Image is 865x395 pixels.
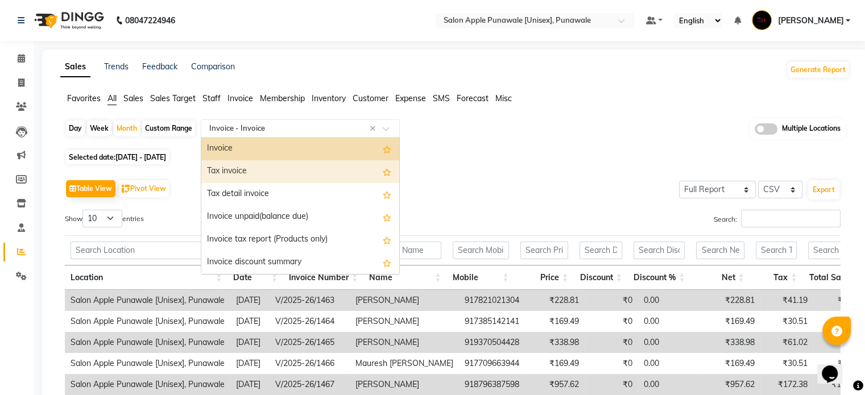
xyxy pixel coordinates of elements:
td: V/2025-26/1463 [270,290,350,311]
th: Total Sale: activate to sort column ascending [802,265,863,290]
input: Search: [741,210,841,227]
input: Search Tax [756,242,797,259]
button: Export [808,180,839,199]
div: Tax detail invoice [201,183,399,206]
div: Invoice discount summary [201,251,399,274]
th: Discount: activate to sort column ascending [574,265,628,290]
td: 918796387598 [459,374,525,395]
ng-dropdown-panel: Options list [201,137,400,275]
img: Kamlesh Nikam [752,10,772,30]
span: Inventory [312,93,346,103]
div: Week [87,120,111,136]
td: ₹338.98 [701,332,760,353]
input: Search Discount [580,242,622,259]
div: Invoice [201,138,399,160]
td: 0.00 [638,290,701,311]
th: Name: activate to sort column ascending [363,265,446,290]
span: Membership [260,93,305,103]
td: ₹169.49 [701,353,760,374]
td: [DATE] [230,374,270,395]
label: Search: [714,210,841,227]
td: ₹0 [585,311,638,332]
a: Sales [60,57,90,77]
td: ₹0 [585,332,638,353]
td: ₹0 [585,290,638,311]
span: Add this report to Favorites List [383,165,391,178]
td: Salon Apple Punawale [Unisex], Punawale [65,332,230,353]
td: 0.00 [638,374,701,395]
td: V/2025-26/1465 [270,332,350,353]
span: Add this report to Favorites List [383,233,391,247]
span: Add this report to Favorites List [383,210,391,224]
div: Invoice tax report (Products only) [201,228,399,251]
td: ₹957.62 [701,374,760,395]
td: 917709663944 [459,353,525,374]
button: Generate Report [788,62,849,78]
td: Mauresh [PERSON_NAME] [350,353,459,374]
span: SMS [433,93,450,103]
td: V/2025-26/1466 [270,353,350,374]
input: Search Price [520,242,568,259]
td: Salon Apple Punawale [Unisex], Punawale [65,290,230,311]
td: ₹228.81 [525,290,585,311]
td: Salon Apple Punawale [Unisex], Punawale [65,353,230,374]
th: Tax: activate to sort column ascending [750,265,803,290]
td: 919370504428 [459,332,525,353]
a: Trends [104,61,129,72]
th: Invoice Number: activate to sort column ascending [283,265,363,290]
span: Customer [353,93,388,103]
input: Search Location [71,242,222,259]
input: Search Total Sale [808,242,857,259]
td: 0.00 [638,332,701,353]
span: Add this report to Favorites List [383,256,391,269]
div: Custom Range [142,120,195,136]
td: ₹338.98 [525,332,585,353]
label: Show entries [65,210,144,227]
td: Salon Apple Punawale [Unisex], Punawale [65,374,230,395]
td: ₹169.49 [525,311,585,332]
span: Invoice [227,93,253,103]
td: 917385142141 [459,311,525,332]
b: 08047224946 [125,5,175,36]
span: All [107,93,117,103]
span: Staff [202,93,221,103]
td: [PERSON_NAME] [350,311,459,332]
td: ₹0 [585,353,638,374]
td: ₹957.62 [525,374,585,395]
td: [DATE] [230,332,270,353]
th: Price: activate to sort column ascending [515,265,574,290]
th: Discount %: activate to sort column ascending [628,265,691,290]
img: pivot.png [122,185,130,193]
td: [DATE] [230,311,270,332]
td: ₹228.81 [701,290,760,311]
span: Expense [395,93,426,103]
th: Net: activate to sort column ascending [690,265,750,290]
td: [PERSON_NAME] [350,290,459,311]
iframe: chat widget [817,350,854,384]
span: Misc [495,93,512,103]
div: Tax invoice [201,160,399,183]
td: ₹30.51 [760,353,813,374]
select: Showentries [82,210,122,227]
td: V/2025-26/1464 [270,311,350,332]
td: ₹41.19 [760,290,813,311]
td: 0.00 [638,311,701,332]
td: [PERSON_NAME] [350,332,459,353]
div: Day [66,120,85,136]
td: [PERSON_NAME] [350,374,459,395]
input: Search Name [369,242,441,259]
span: Sales [123,93,143,103]
span: [PERSON_NAME] [777,15,843,27]
span: Favorites [67,93,101,103]
td: 917821021304 [459,290,525,311]
td: ₹172.38 [760,374,813,395]
span: Selected date: [66,150,169,164]
div: Month [114,120,140,136]
button: Pivot View [119,180,169,197]
img: logo [29,5,107,36]
button: Table View [66,180,115,197]
td: ₹169.49 [701,311,760,332]
span: Clear all [370,123,379,135]
td: ₹30.51 [760,311,813,332]
td: [DATE] [230,353,270,374]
